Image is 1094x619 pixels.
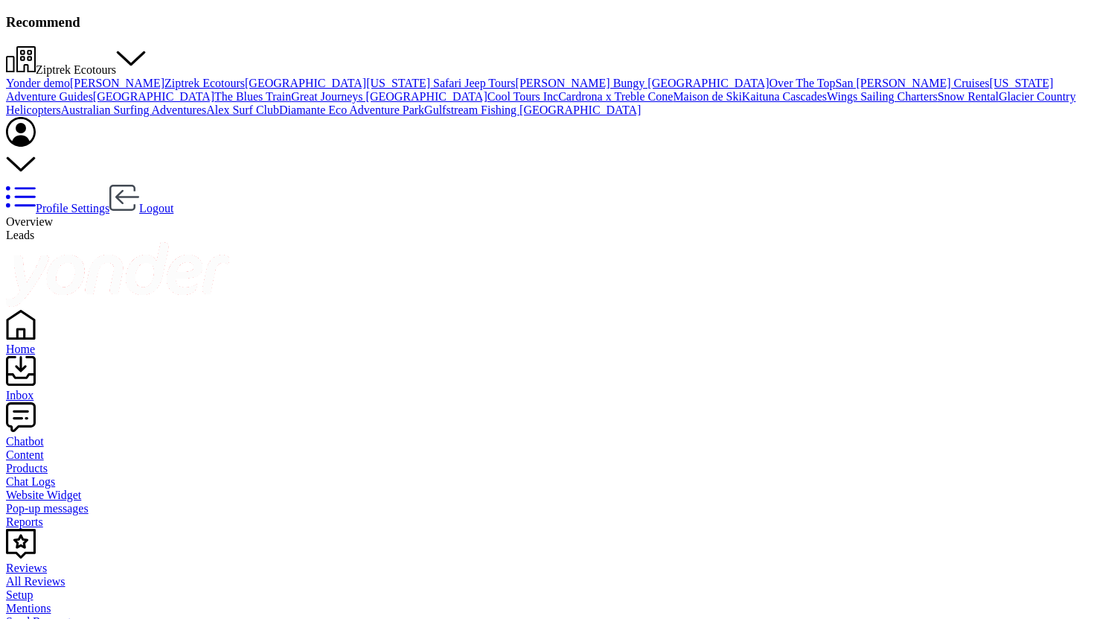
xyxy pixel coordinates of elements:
[70,77,164,89] a: [PERSON_NAME]
[6,242,229,307] img: yonder-white-logo.png
[6,343,1088,356] div: Home
[487,90,558,103] a: Cool Tours Inc
[6,448,1088,462] a: Content
[109,202,173,215] a: Logout
[93,90,214,103] a: [GEOGRAPHIC_DATA]
[558,90,673,103] a: Cardrona x Treble Cone
[6,389,1088,402] div: Inbox
[6,77,70,89] a: Yonder demo
[6,77,1053,103] a: [US_STATE] Adventure Guides
[206,104,279,116] a: Alex Surf Club
[6,422,1088,448] a: Chatbot
[279,104,424,116] a: Diamante Eco Adventure Park
[6,215,53,228] span: Overview
[214,90,291,103] a: The Blues Train
[6,229,34,241] span: Leads
[516,77,770,89] a: [PERSON_NAME] Bungy [GEOGRAPHIC_DATA]
[6,90,1075,116] a: Glacier Country Helicopters
[938,90,999,103] a: Snow Rental
[61,104,207,116] a: Australian Surfing Adventures
[6,548,1088,575] a: Reviews
[6,375,1088,402] a: Inbox
[366,77,515,89] a: [US_STATE] Safari Jeep Tours
[6,562,1088,575] div: Reviews
[6,462,1088,475] a: Products
[164,77,245,89] a: Ziptrek Ecotours
[6,588,1088,602] a: Setup
[6,602,1088,615] a: Mentions
[6,435,1088,448] div: Chatbot
[424,104,641,116] a: Gulfstream Fishing [GEOGRAPHIC_DATA]
[245,77,366,89] a: [GEOGRAPHIC_DATA]
[6,515,1088,529] a: Reports
[6,489,1088,502] a: Website Widget
[6,14,1088,31] h3: Recommend
[6,502,1088,515] a: Pop-up messages
[673,90,741,103] a: Maison de Ski
[6,475,1088,489] a: Chat Logs
[827,90,938,103] a: Wings Sailing Charters
[6,202,109,215] a: Profile Settings
[6,575,1088,588] a: All Reviews
[835,77,989,89] a: San [PERSON_NAME] Cruises
[770,77,836,89] a: Over The Top
[36,63,116,76] span: Ziptrek Ecotours
[742,90,827,103] a: Kaituna Cascades
[6,329,1088,356] a: Home
[291,90,487,103] a: Great Journeys [GEOGRAPHIC_DATA]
